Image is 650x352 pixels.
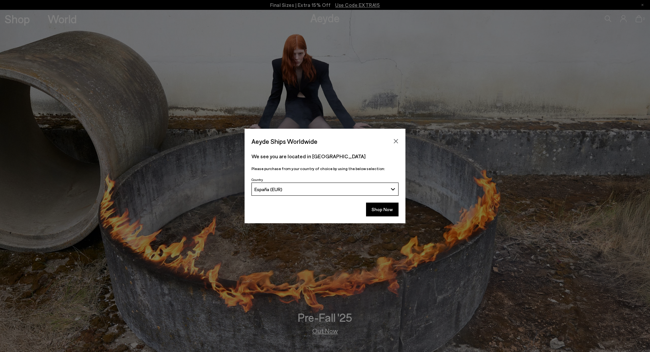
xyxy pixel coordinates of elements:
[254,187,282,192] span: España (EUR)
[391,136,401,146] button: Close
[251,165,399,172] p: Please purchase from your country of choice by using the below selection:
[251,152,399,160] p: We see you are located in [GEOGRAPHIC_DATA]
[251,178,263,182] span: Country
[251,136,317,147] span: Aeyde Ships Worldwide
[366,203,399,216] button: Shop Now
